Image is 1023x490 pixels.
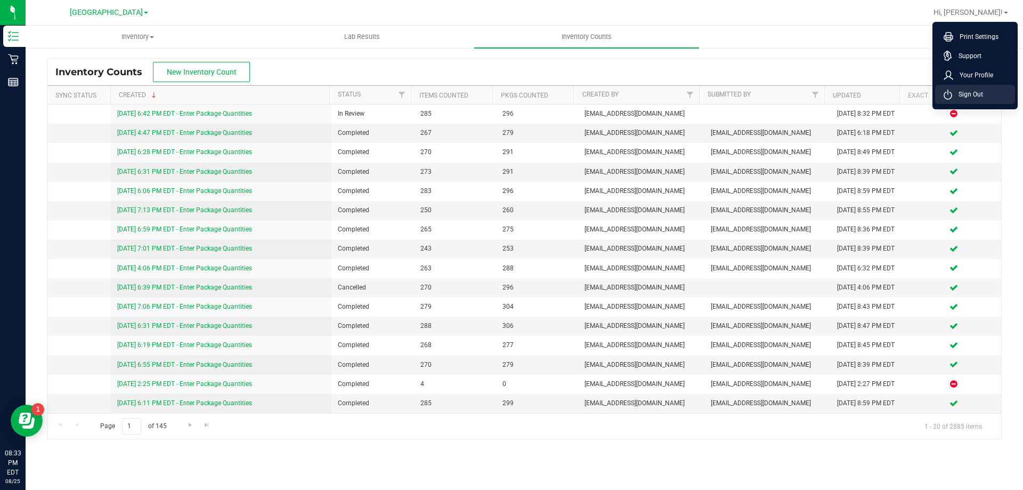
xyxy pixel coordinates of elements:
[338,302,407,312] span: Completed
[711,263,824,274] span: [EMAIL_ADDRESS][DOMAIN_NAME]
[547,32,626,42] span: Inventory Counts
[420,360,490,370] span: 270
[681,86,699,104] a: Filter
[502,205,572,215] span: 260
[91,418,175,435] span: Page of 145
[502,244,572,254] span: 253
[55,66,153,78] span: Inventory Counts
[420,321,490,331] span: 288
[711,128,824,138] span: [EMAIL_ADDRESS][DOMAIN_NAME]
[502,128,572,138] span: 279
[711,360,824,370] span: [EMAIL_ADDRESS][DOMAIN_NAME]
[11,405,43,437] iframe: Resource center
[182,418,198,432] a: Go to the next page
[584,128,698,138] span: [EMAIL_ADDRESS][DOMAIN_NAME]
[338,340,407,350] span: Completed
[338,224,407,235] span: Completed
[26,26,250,48] a: Inventory
[833,92,861,99] a: Updated
[502,340,572,350] span: 277
[708,91,751,98] a: Submitted By
[122,418,141,435] input: 1
[420,224,490,235] span: 265
[502,360,572,370] span: 279
[338,398,407,408] span: Completed
[837,244,900,254] div: [DATE] 8:39 PM EDT
[420,302,490,312] span: 279
[711,379,824,389] span: [EMAIL_ADDRESS][DOMAIN_NAME]
[338,360,407,370] span: Completed
[338,205,407,215] span: Completed
[338,167,407,177] span: Completed
[420,283,490,293] span: 270
[420,244,490,254] span: 243
[420,109,490,119] span: 285
[55,92,96,99] a: Sync Status
[502,321,572,331] span: 306
[502,186,572,196] span: 296
[338,147,407,157] span: Completed
[119,91,158,99] a: Created
[330,32,394,42] span: Lab Results
[338,263,407,274] span: Completed
[837,109,900,119] div: [DATE] 8:32 PM EDT
[419,92,468,99] a: Items Counted
[711,321,824,331] span: [EMAIL_ADDRESS][DOMAIN_NAME]
[933,8,1003,17] span: Hi, [PERSON_NAME]!
[338,186,407,196] span: Completed
[117,148,252,156] a: [DATE] 6:28 PM EDT - Enter Package Quantities
[584,205,698,215] span: [EMAIL_ADDRESS][DOMAIN_NAME]
[338,244,407,254] span: Completed
[338,109,407,119] span: In Review
[117,110,252,117] a: [DATE] 6:42 PM EDT - Enter Package Quantities
[501,92,548,99] a: Pkgs Counted
[711,244,824,254] span: [EMAIL_ADDRESS][DOMAIN_NAME]
[31,403,44,416] iframe: Resource center unread badge
[952,51,981,61] span: Support
[250,26,474,48] a: Lab Results
[837,224,900,235] div: [DATE] 8:36 PM EDT
[502,379,572,389] span: 0
[502,283,572,293] span: 296
[502,224,572,235] span: 275
[953,31,998,42] span: Print Settings
[837,167,900,177] div: [DATE] 8:39 PM EDT
[952,89,983,100] span: Sign Out
[711,167,824,177] span: [EMAIL_ADDRESS][DOMAIN_NAME]
[117,168,252,175] a: [DATE] 6:31 PM EDT - Enter Package Quantities
[8,54,19,65] inline-svg: Retail
[393,86,411,104] a: Filter
[338,91,361,98] a: Status
[153,62,250,82] button: New Inventory Count
[837,321,900,331] div: [DATE] 8:47 PM EDT
[420,340,490,350] span: 268
[584,379,698,389] span: [EMAIL_ADDRESS][DOMAIN_NAME]
[420,147,490,157] span: 270
[117,341,252,349] a: [DATE] 6:19 PM EDT - Enter Package Quantities
[502,263,572,274] span: 288
[117,380,252,388] a: [DATE] 2:25 PM EDT - Enter Package Quantities
[167,68,237,76] span: New Inventory Count
[584,263,698,274] span: [EMAIL_ADDRESS][DOMAIN_NAME]
[584,224,698,235] span: [EMAIL_ADDRESS][DOMAIN_NAME]
[338,379,407,389] span: Completed
[584,340,698,350] span: [EMAIL_ADDRESS][DOMAIN_NAME]
[420,128,490,138] span: 267
[338,283,407,293] span: Cancelled
[711,302,824,312] span: [EMAIL_ADDRESS][DOMAIN_NAME]
[711,340,824,350] span: [EMAIL_ADDRESS][DOMAIN_NAME]
[584,244,698,254] span: [EMAIL_ADDRESS][DOMAIN_NAME]
[420,205,490,215] span: 250
[584,167,698,177] span: [EMAIL_ADDRESS][DOMAIN_NAME]
[837,340,900,350] div: [DATE] 8:45 PM EDT
[420,186,490,196] span: 283
[338,128,407,138] span: Completed
[420,398,490,408] span: 285
[420,379,490,389] span: 4
[953,70,993,81] span: Your Profile
[711,398,824,408] span: [EMAIL_ADDRESS][DOMAIN_NAME]
[584,147,698,157] span: [EMAIL_ADDRESS][DOMAIN_NAME]
[711,205,824,215] span: [EMAIL_ADDRESS][DOMAIN_NAME]
[584,109,698,119] span: [EMAIL_ADDRESS][DOMAIN_NAME]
